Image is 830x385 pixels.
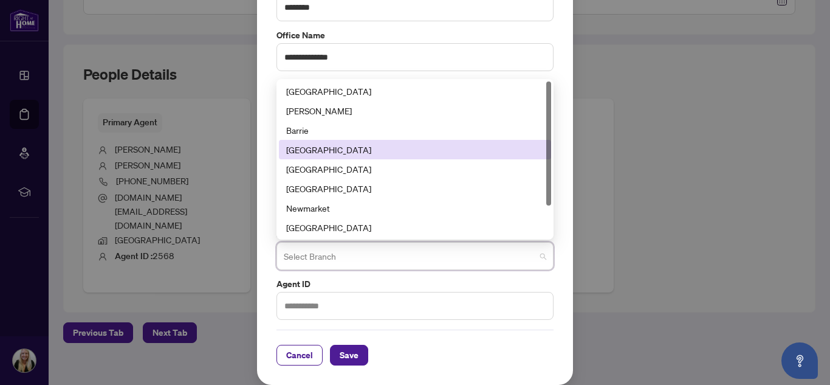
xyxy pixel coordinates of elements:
label: Office Address [276,78,554,92]
span: Cancel [286,345,313,365]
button: Open asap [781,342,818,379]
div: Barrie [286,123,544,137]
label: Agent ID [276,277,554,291]
div: Richmond Hill [279,82,551,101]
div: Mississauga [279,179,551,198]
div: Ottawa [279,218,551,237]
div: [GEOGRAPHIC_DATA] [286,162,544,176]
button: Cancel [276,345,323,366]
div: [GEOGRAPHIC_DATA] [286,85,544,98]
div: [PERSON_NAME] [286,104,544,117]
div: Barrie [279,120,551,140]
button: Save [330,345,368,366]
div: [GEOGRAPHIC_DATA] [286,221,544,234]
div: [GEOGRAPHIC_DATA] [286,182,544,195]
div: Newmarket [279,198,551,218]
div: Burlington [279,140,551,159]
span: Save [340,345,358,365]
div: Newmarket [286,201,544,215]
div: Durham [279,159,551,179]
div: [GEOGRAPHIC_DATA] [286,143,544,156]
div: Vaughan [279,101,551,120]
label: Office Name [276,29,554,42]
